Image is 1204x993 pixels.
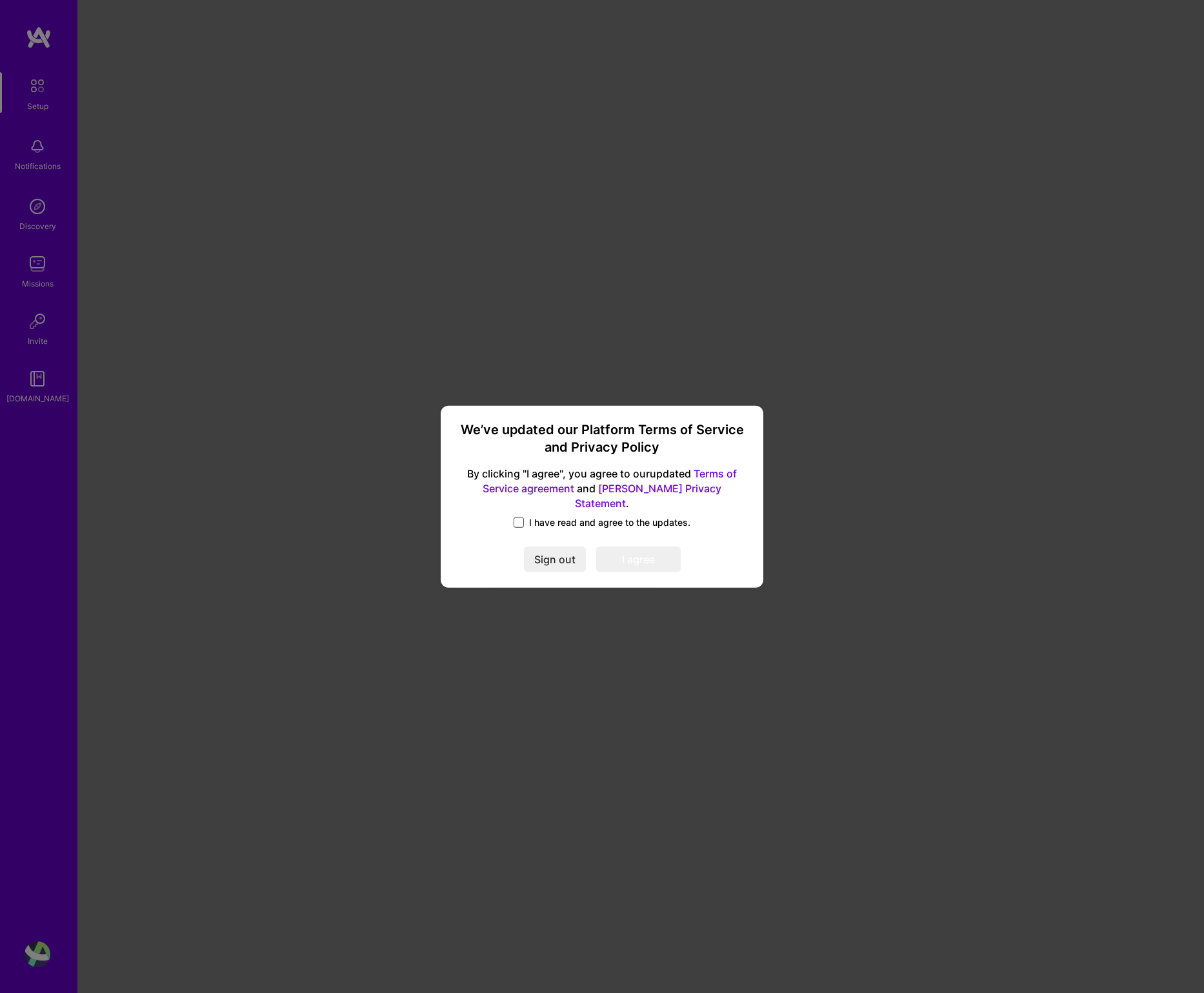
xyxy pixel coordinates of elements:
a: Terms of Service agreement [483,467,737,495]
a: [PERSON_NAME] Privacy Statement [575,482,721,510]
span: I have read and agree to the updates. [529,516,690,529]
button: I agree [596,547,681,572]
span: By clicking "I agree", you agree to our updated and . [456,466,748,511]
button: Sign out [524,547,586,572]
h3: We’ve updated our Platform Terms of Service and Privacy Policy [456,421,748,456]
